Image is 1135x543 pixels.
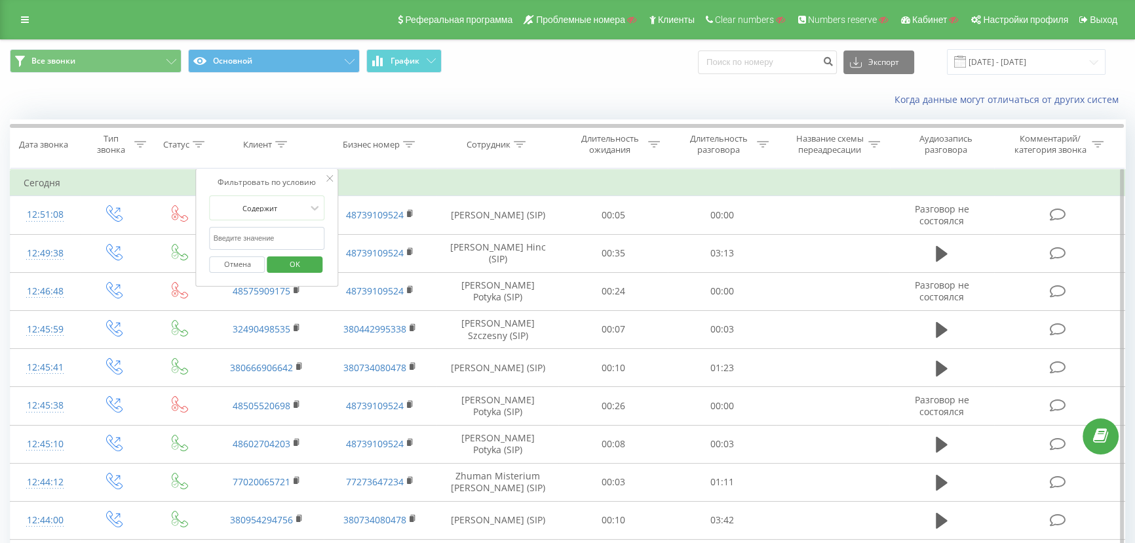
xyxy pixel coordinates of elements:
[436,234,558,272] td: [PERSON_NAME] Hinc (SIP)
[436,387,558,425] td: [PERSON_NAME] Potyka (SIP)
[346,437,404,450] a: 48739109524
[277,254,313,274] span: OK
[210,227,325,250] input: Введите значение
[895,93,1125,106] a: Когда данные могут отличаться от других систем
[343,513,406,526] a: 380734080478
[230,513,293,526] a: 380954294756
[233,285,290,297] a: 48575909175
[436,196,558,234] td: [PERSON_NAME] (SIP)
[558,349,667,387] td: 00:10
[914,393,969,418] span: Разговор не состоялся
[346,209,404,221] a: 48739109524
[346,247,404,259] a: 48739109524
[843,50,914,74] button: Экспорт
[668,234,777,272] td: 03:13
[536,14,625,25] span: Проблемные номера
[1012,133,1088,155] div: Комментарий/категория звонка
[808,14,877,25] span: Numbers reserve
[343,323,406,335] a: 380442995338
[19,139,68,150] div: Дата звонка
[163,139,189,150] div: Статус
[233,437,290,450] a: 48602704203
[24,317,67,342] div: 12:45:59
[10,49,182,73] button: Все звонки
[436,272,558,310] td: [PERSON_NAME] Potyka (SIP)
[346,475,404,488] a: 77273647234
[558,501,667,539] td: 00:10
[24,279,67,304] div: 12:46:48
[31,56,75,66] span: Все звонки
[436,501,558,539] td: [PERSON_NAME] (SIP)
[346,399,404,412] a: 48739109524
[575,133,645,155] div: Длительность ожидания
[405,14,512,25] span: Реферальная программа
[658,14,695,25] span: Клиенты
[912,14,947,25] span: Кабинет
[366,49,442,73] button: График
[24,202,67,228] div: 12:51:08
[683,133,754,155] div: Длительность разговора
[914,279,969,303] span: Разговор не состоялся
[668,272,777,310] td: 00:00
[558,463,667,501] td: 00:03
[267,256,322,273] button: OK
[436,310,558,348] td: [PERSON_NAME] Szczesny (SIP)
[467,139,510,150] div: Сотрудник
[558,196,667,234] td: 00:05
[343,139,400,150] div: Бизнес номер
[715,14,774,25] span: Clear numbers
[24,508,67,533] div: 12:44:00
[391,56,419,66] span: График
[233,399,290,412] a: 48505520698
[24,241,67,266] div: 12:49:38
[558,272,667,310] td: 00:24
[188,49,360,73] button: Основной
[983,14,1068,25] span: Настройки профиля
[558,310,667,348] td: 00:07
[436,463,558,501] td: Zhuman Misterium [PERSON_NAME] (SIP)
[346,285,404,297] a: 48739109524
[698,50,837,74] input: Поиск по номеру
[668,196,777,234] td: 00:00
[668,349,777,387] td: 01:23
[558,234,667,272] td: 00:35
[668,425,777,463] td: 00:03
[233,323,290,335] a: 32490498535
[210,176,325,189] div: Фильтровать по условию
[436,349,558,387] td: [PERSON_NAME] (SIP)
[1090,14,1117,25] span: Выход
[92,133,131,155] div: Тип звонка
[668,310,777,348] td: 00:03
[24,432,67,457] div: 12:45:10
[795,133,865,155] div: Название схемы переадресации
[668,501,777,539] td: 03:42
[230,361,293,374] a: 380666906642
[343,361,406,374] a: 380734080478
[243,139,272,150] div: Клиент
[210,256,265,273] button: Отмена
[914,203,969,227] span: Разговор не состоялся
[436,425,558,463] td: [PERSON_NAME] Potyka (SIP)
[24,355,67,380] div: 12:45:41
[668,387,777,425] td: 00:00
[558,387,667,425] td: 00:26
[24,470,67,495] div: 12:44:12
[904,133,989,155] div: Аудиозапись разговора
[233,475,290,488] a: 77020065721
[668,463,777,501] td: 01:11
[558,425,667,463] td: 00:08
[24,393,67,418] div: 12:45:38
[10,170,1125,196] td: Сегодня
